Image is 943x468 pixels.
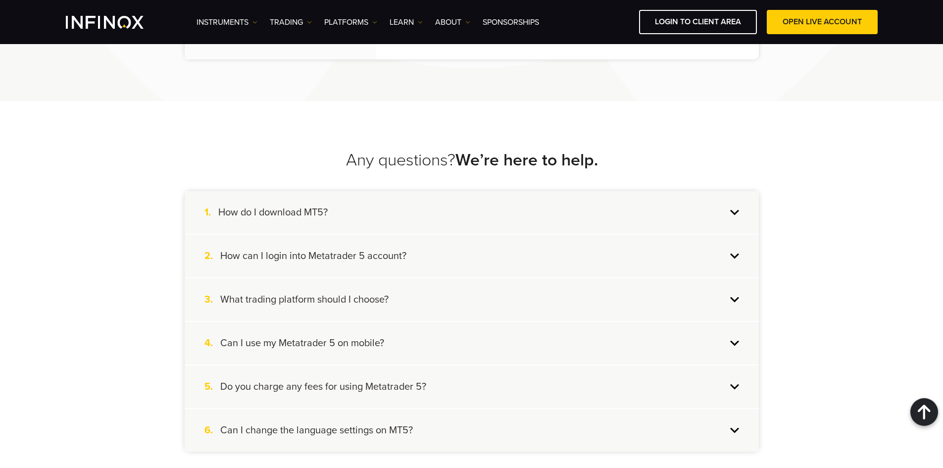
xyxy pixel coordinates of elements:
[220,424,413,437] h4: Can I change the language settings on MT5?
[483,16,539,28] a: SPONSORSHIPS
[220,293,389,306] h4: What trading platform should I choose?
[455,150,597,170] strong: We’re here to help.
[435,16,470,28] a: ABOUT
[204,250,220,262] span: 2.
[220,380,426,393] h4: Do you charge any fees for using Metatrader 5?
[218,206,328,219] h4: How do I download MT5?
[767,10,878,34] a: OPEN LIVE ACCOUNT
[220,337,384,350] h4: Can I use my Metatrader 5 on mobile?
[204,206,218,219] span: 1.
[204,380,220,393] span: 5.
[197,16,257,28] a: Instruments
[324,16,377,28] a: PLATFORMS
[220,250,406,262] h4: How can I login into Metatrader 5 account?
[204,337,220,350] span: 4.
[204,424,220,437] span: 6.
[66,16,167,29] a: INFINOX Logo
[185,151,759,171] h2: Any questions?
[270,16,312,28] a: TRADING
[204,293,220,306] span: 3.
[639,10,757,34] a: LOGIN TO CLIENT AREA
[390,16,423,28] a: Learn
